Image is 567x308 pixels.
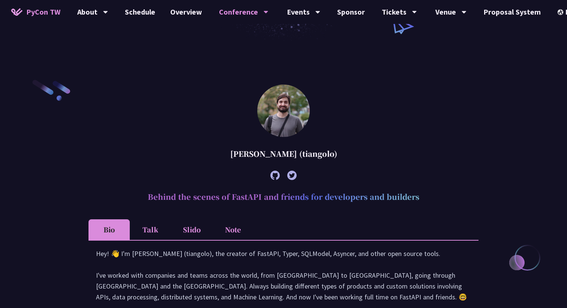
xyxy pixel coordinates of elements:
div: [PERSON_NAME] (tiangolo) [88,143,478,165]
span: PyCon TW [26,6,60,18]
li: Note [212,219,253,240]
li: Talk [130,219,171,240]
img: Home icon of PyCon TW 2025 [11,8,22,16]
a: PyCon TW [4,3,68,21]
img: Locale Icon [558,9,565,15]
img: Sebastián Ramírez (tiangolo) [257,85,310,137]
h2: Behind the scenes of FastAPI and friends for developers and builders [88,186,478,208]
li: Bio [88,219,130,240]
li: Slido [171,219,212,240]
